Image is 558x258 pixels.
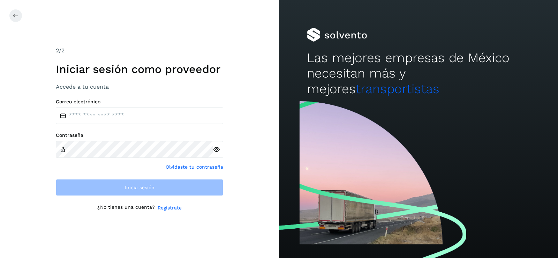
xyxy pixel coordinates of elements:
a: Regístrate [158,204,182,212]
span: transportistas [356,81,439,96]
h1: Iniciar sesión como proveedor [56,62,223,76]
span: Inicia sesión [125,185,154,190]
span: 2 [56,47,59,54]
label: Correo electrónico [56,99,223,105]
button: Inicia sesión [56,179,223,196]
div: /2 [56,46,223,55]
a: Olvidaste tu contraseña [166,163,223,171]
h3: Accede a tu cuenta [56,83,223,90]
p: ¿No tienes una cuenta? [97,204,155,212]
label: Contraseña [56,132,223,138]
h2: Las mejores empresas de México necesitan más y mejores [307,50,530,97]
